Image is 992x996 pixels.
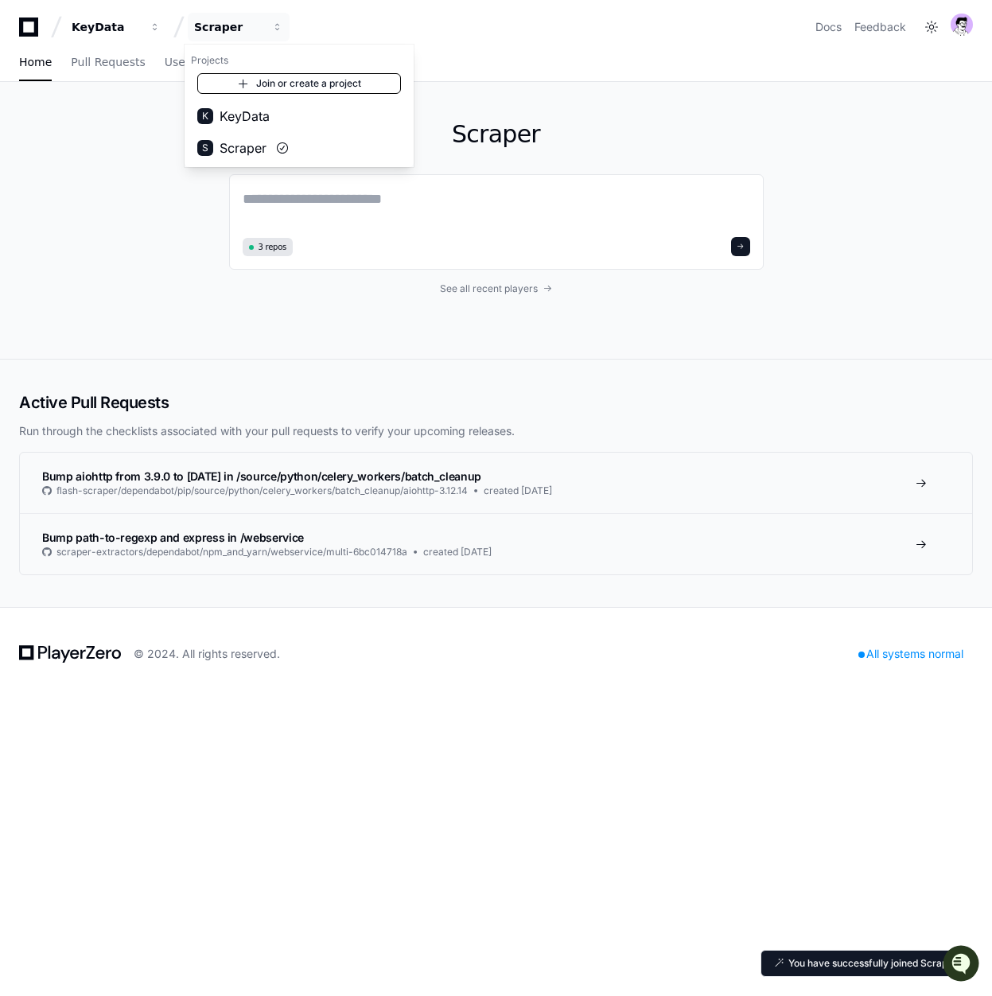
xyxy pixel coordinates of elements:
[19,423,973,439] p: Run through the checklists associated with your pull requests to verify your upcoming releases.
[16,16,48,48] img: PlayerZero
[56,484,468,497] span: flash-scraper/dependabot/pip/source/python/celery_workers/batch_cleanup/aiohttp-3.12.14
[54,134,201,147] div: We're available if you need us!
[71,45,145,81] a: Pull Requests
[19,57,52,67] span: Home
[188,13,290,41] button: Scraper
[815,19,842,35] a: Docs
[65,13,167,41] button: KeyData
[158,167,193,179] span: Pylon
[941,943,984,986] iframe: Open customer support
[19,45,52,81] a: Home
[20,513,972,574] a: Bump path-to-regexp and express in /webservicescraper-extractors/dependabot/npm_and_yarn/webservi...
[16,119,45,147] img: 1756235613930-3d25f9e4-fa56-45dd-b3ad-e072dfbd1548
[484,484,552,497] span: created [DATE]
[194,19,263,35] div: Scraper
[16,64,290,89] div: Welcome
[185,45,414,167] div: KeyData
[165,57,196,67] span: Users
[20,453,972,513] a: Bump aiohttp from 3.9.0 to [DATE] in /source/python/celery_workers/batch_cleanupflash-scraper/dep...
[951,14,973,36] img: avatar
[54,119,261,134] div: Start new chat
[854,19,906,35] button: Feedback
[197,73,401,94] a: Join or create a project
[788,957,959,970] p: You have successfully joined Scraper.
[220,138,266,158] span: Scraper
[56,546,407,558] span: scraper-extractors/dependabot/npm_and_yarn/webservice/multi-6bc014718a
[185,48,414,73] h1: Projects
[42,469,481,483] span: Bump aiohttp from 3.9.0 to [DATE] in /source/python/celery_workers/batch_cleanup
[134,646,280,662] div: © 2024. All rights reserved.
[19,391,973,414] h2: Active Pull Requests
[220,107,270,126] span: KeyData
[440,282,538,295] span: See all recent players
[229,120,764,149] h1: Scraper
[72,19,140,35] div: KeyData
[197,140,213,156] div: S
[849,643,973,665] div: All systems normal
[165,45,196,81] a: Users
[42,531,304,544] span: Bump path-to-regexp and express in /webservice
[259,241,287,253] span: 3 repos
[270,123,290,142] button: Start new chat
[112,166,193,179] a: Powered byPylon
[71,57,145,67] span: Pull Requests
[197,108,213,124] div: K
[423,546,492,558] span: created [DATE]
[229,282,764,295] a: See all recent players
